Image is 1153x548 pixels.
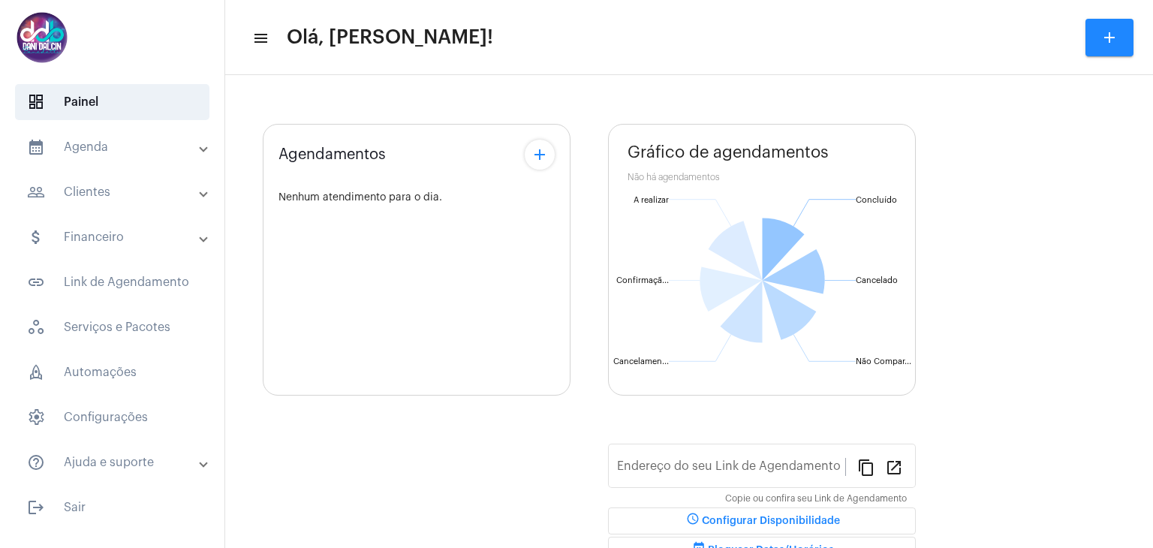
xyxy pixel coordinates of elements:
[856,196,897,204] text: Concluído
[9,174,224,210] mat-expansion-panel-header: sidenav iconClientes
[1100,29,1118,47] mat-icon: add
[856,276,898,285] text: Cancelado
[12,8,72,68] img: 5016df74-caca-6049-816a-988d68c8aa82.png
[27,453,200,471] mat-panel-title: Ajuda e suporte
[287,26,493,50] span: Olá, [PERSON_NAME]!
[27,183,45,201] mat-icon: sidenav icon
[885,458,903,476] mat-icon: open_in_new
[725,494,907,504] mat-hint: Copie ou confira seu Link de Agendamento
[27,138,200,156] mat-panel-title: Agenda
[27,498,45,516] mat-icon: sidenav icon
[634,196,669,204] text: A realizar
[15,354,209,390] span: Automações
[628,143,829,161] span: Gráfico de agendamentos
[27,228,200,246] mat-panel-title: Financeiro
[9,129,224,165] mat-expansion-panel-header: sidenav iconAgenda
[15,309,209,345] span: Serviços e Pacotes
[613,357,669,366] text: Cancelamen...
[278,192,555,203] div: Nenhum atendimento para o dia.
[684,516,840,526] span: Configurar Disponibilidade
[857,458,875,476] mat-icon: content_copy
[856,357,911,366] text: Não Compar...
[684,512,702,530] mat-icon: schedule
[27,408,45,426] span: sidenav icon
[15,489,209,525] span: Sair
[27,453,45,471] mat-icon: sidenav icon
[27,228,45,246] mat-icon: sidenav icon
[15,399,209,435] span: Configurações
[27,138,45,156] mat-icon: sidenav icon
[27,183,200,201] mat-panel-title: Clientes
[617,462,845,476] input: Link
[27,318,45,336] span: sidenav icon
[616,276,669,285] text: Confirmaçã...
[27,273,45,291] mat-icon: sidenav icon
[27,93,45,111] span: sidenav icon
[531,146,549,164] mat-icon: add
[9,219,224,255] mat-expansion-panel-header: sidenav iconFinanceiro
[27,363,45,381] span: sidenav icon
[15,84,209,120] span: Painel
[9,444,224,480] mat-expansion-panel-header: sidenav iconAjuda e suporte
[15,264,209,300] span: Link de Agendamento
[252,29,267,47] mat-icon: sidenav icon
[608,507,916,534] button: Configurar Disponibilidade
[278,146,386,163] span: Agendamentos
